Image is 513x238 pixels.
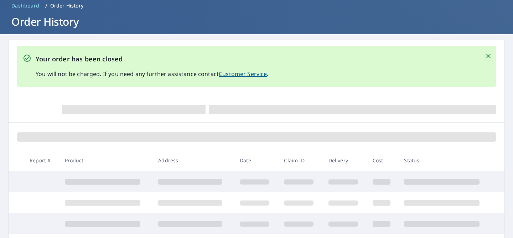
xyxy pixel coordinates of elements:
[152,150,234,171] th: Address
[234,150,278,171] th: Date
[9,14,504,29] h1: Order History
[50,2,84,9] p: Order History
[219,70,267,78] a: Customer Service
[11,2,40,9] span: Dashboard
[398,150,492,171] th: Status
[278,150,322,171] th: Claim ID
[36,70,269,78] p: You will not be charged. If you need any further assistance contact .
[24,150,59,171] th: Report #
[45,1,47,10] li: /
[367,150,398,171] th: Cost
[484,51,493,61] button: Close
[323,150,367,171] th: Delivery
[36,54,269,64] p: Your order has been closed
[59,150,153,171] th: Product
